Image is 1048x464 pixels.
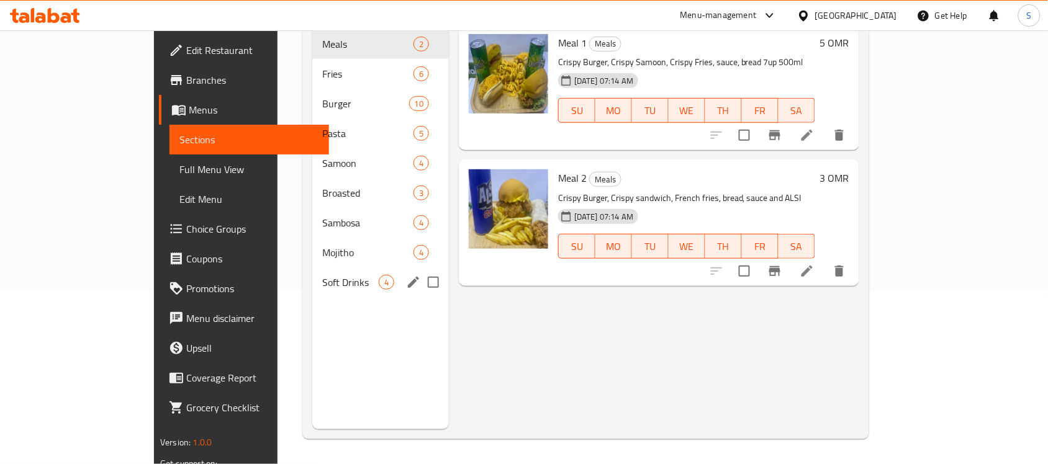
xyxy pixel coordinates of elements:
p: Crispy Burger, Crispy Samoon, Crispy Fries, sauce, bread 7up 500ml [558,55,815,70]
span: 4 [379,277,394,288]
a: Full Menu View [169,154,329,184]
a: Upsell [159,333,329,363]
a: Coupons [159,244,329,274]
div: items [409,96,429,111]
span: Edit Restaurant [186,43,319,58]
div: Fries6 [312,59,449,89]
span: 5 [414,128,428,140]
span: Meals [590,37,621,51]
span: Fries [322,66,413,81]
button: Branch-specific-item [760,256,790,286]
span: Pasta [322,126,413,141]
span: Coupons [186,251,319,266]
button: MO [595,98,632,123]
span: Grocery Checklist [186,400,319,415]
button: MO [595,234,632,259]
span: S [1027,9,1032,22]
h6: 3 OMR [820,169,849,187]
span: Meal 1 [558,33,587,52]
button: TU [632,234,669,259]
div: items [413,215,429,230]
span: MO [600,238,627,256]
button: delete [824,120,854,150]
span: Burger [322,96,409,111]
span: Menu disclaimer [186,311,319,326]
a: Coverage Report [159,363,329,393]
div: Soft Drinks4edit [312,267,449,297]
span: 10 [410,98,428,110]
div: Pasta5 [312,118,449,148]
a: Choice Groups [159,214,329,244]
button: FR [742,98,779,123]
span: [DATE] 07:14 AM [569,211,638,223]
a: Edit menu item [800,128,815,143]
div: items [413,156,429,171]
div: items [413,37,429,51]
span: Meals [590,172,621,187]
span: 6 [414,68,428,80]
span: 4 [414,158,428,169]
div: Mojitho4 [312,238,449,267]
span: TH [710,102,737,120]
span: Choice Groups [186,221,319,236]
span: SU [564,238,590,256]
span: Select to update [731,122,757,148]
span: Mojitho [322,245,413,260]
div: Burger10 [312,89,449,118]
p: Crispy Burger, Crispy sandwich, French fries, bread, sauce and ALSI [558,190,815,206]
span: WE [674,102,700,120]
span: 1.0.0 [193,434,212,450]
span: Sections [179,132,319,147]
span: SA [784,102,810,120]
a: Branches [159,65,329,95]
span: Meals [322,37,413,51]
h6: 5 OMR [820,34,849,51]
span: 4 [414,217,428,229]
a: Edit menu item [800,264,815,279]
div: items [413,185,429,200]
button: WE [669,234,705,259]
div: Meals2 [312,29,449,59]
span: Coverage Report [186,370,319,385]
span: Promotions [186,281,319,296]
a: Menu disclaimer [159,303,329,333]
span: WE [674,238,700,256]
span: Menus [189,102,319,117]
a: Edit Menu [169,184,329,214]
span: Soft Drinks [322,275,379,290]
div: items [413,126,429,141]
span: Sambosa [322,215,413,230]
button: FR [742,234,779,259]
a: Sections [169,125,329,154]
img: Meal 1 [469,34,548,114]
div: Meals [589,172,621,187]
button: WE [669,98,705,123]
span: 4 [414,247,428,259]
button: TU [632,98,669,123]
span: TH [710,238,737,256]
button: delete [824,256,854,286]
span: Version: [160,434,191,450]
span: Samoon [322,156,413,171]
div: Broasted3 [312,178,449,208]
a: Grocery Checklist [159,393,329,422]
span: MO [600,102,627,120]
span: TU [637,238,664,256]
a: Promotions [159,274,329,303]
a: Edit Restaurant [159,35,329,65]
div: Meals [589,37,621,51]
button: Branch-specific-item [760,120,790,150]
a: Menus [159,95,329,125]
span: 2 [414,38,428,50]
span: FR [747,102,774,120]
span: Broasted [322,185,413,200]
button: SU [558,234,595,259]
button: TH [705,98,742,123]
button: SA [779,234,815,259]
span: [DATE] 07:14 AM [569,75,638,87]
